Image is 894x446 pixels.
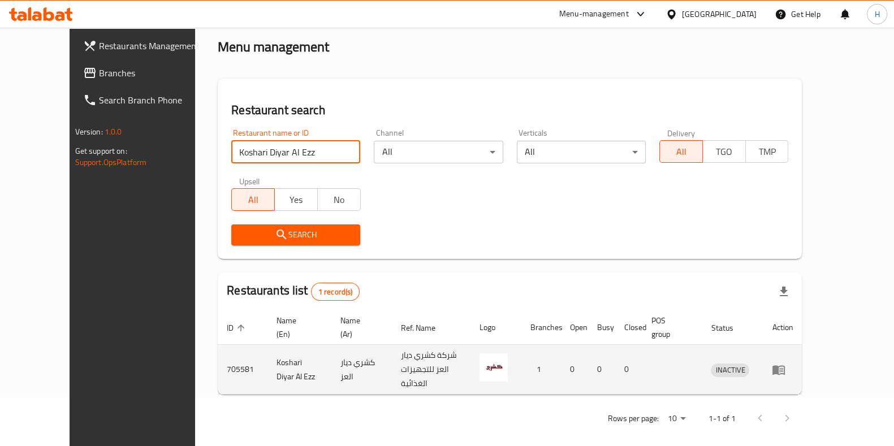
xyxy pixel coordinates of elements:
[517,141,646,163] div: All
[561,310,588,345] th: Open
[470,310,521,345] th: Logo
[607,412,658,426] p: Rows per page:
[745,140,789,163] button: TMP
[664,144,698,160] span: All
[559,7,629,21] div: Menu-management
[521,345,561,395] td: 1
[236,192,270,208] span: All
[105,124,122,139] span: 1.0.0
[615,345,642,395] td: 0
[74,59,219,86] a: Branches
[75,155,147,170] a: Support.OpsPlatform
[99,39,210,53] span: Restaurants Management
[227,321,248,335] span: ID
[322,192,356,208] span: No
[240,228,351,242] span: Search
[227,282,360,301] h2: Restaurants list
[711,321,748,335] span: Status
[702,140,746,163] button: TGO
[239,177,260,185] label: Upsell
[74,32,219,59] a: Restaurants Management
[392,345,470,395] td: شركة كشري ديار العز للتجهيزات الغذائية
[711,363,749,376] span: INACTIVE
[311,283,360,301] div: Total records count
[75,124,103,139] span: Version:
[659,140,703,163] button: All
[770,278,797,305] div: Export file
[588,310,615,345] th: Busy
[521,310,561,345] th: Branches
[75,144,127,158] span: Get support on:
[667,129,696,137] label: Delivery
[231,188,275,211] button: All
[317,188,361,211] button: No
[707,144,741,160] span: TGO
[763,310,802,345] th: Action
[74,86,219,114] a: Search Branch Phone
[651,314,688,341] span: POS group
[279,192,313,208] span: Yes
[267,345,331,395] td: Koshari Diyar Al Ezz
[218,345,267,395] td: 705581
[231,224,360,245] button: Search
[218,38,329,56] h2: Menu management
[99,93,210,107] span: Search Branch Phone
[588,345,615,395] td: 0
[401,321,450,335] span: Ref. Name
[374,141,503,163] div: All
[231,102,788,119] h2: Restaurant search
[312,287,360,297] span: 1 record(s)
[277,314,318,341] span: Name (En)
[340,314,378,341] span: Name (Ar)
[708,412,735,426] p: 1-1 of 1
[561,345,588,395] td: 0
[99,66,210,80] span: Branches
[231,141,360,163] input: Search for restaurant name or ID..
[274,188,318,211] button: Yes
[750,144,784,160] span: TMP
[663,410,690,427] div: Rows per page:
[682,8,757,20] div: [GEOGRAPHIC_DATA]
[480,353,508,382] img: Koshari Diyar Al Ezz
[331,345,392,395] td: كشري ديار العز
[874,8,879,20] span: H
[615,310,642,345] th: Closed
[772,363,793,376] div: Menu
[218,310,802,395] table: enhanced table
